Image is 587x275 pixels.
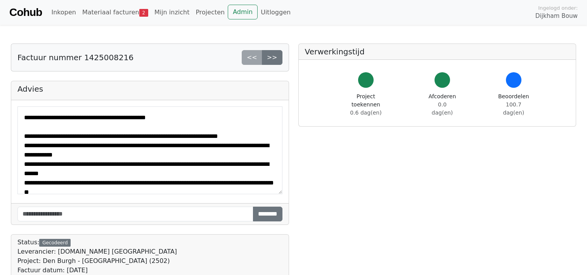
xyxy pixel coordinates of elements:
[228,5,258,19] a: Admin
[9,3,42,22] a: Cohub
[151,5,193,20] a: Mijn inzicht
[39,239,71,247] div: Gecodeerd
[17,256,177,266] div: Project: Den Burgh - [GEOGRAPHIC_DATA] (2502)
[503,101,524,116] span: 100.7 dag(en)
[17,53,133,62] h5: Factuur nummer 1425008216
[79,5,151,20] a: Materiaal facturen2
[432,101,453,116] span: 0.0 dag(en)
[48,5,79,20] a: Inkopen
[139,9,148,17] span: 2
[538,4,578,12] span: Ingelogd onder:
[192,5,228,20] a: Projecten
[427,92,457,117] div: Afcoderen
[262,50,282,65] a: >>
[495,92,532,117] div: Beoordelen
[350,110,381,116] span: 0.6 dag(en)
[17,238,177,275] div: Status:
[305,47,570,56] h5: Verwerkingstijd
[342,92,390,117] div: Project toekennen
[17,266,177,275] div: Factuur datum: [DATE]
[535,12,578,21] span: Dijkham Bouw
[258,5,294,20] a: Uitloggen
[17,84,282,94] h5: Advies
[17,247,177,256] div: Leverancier: [DOMAIN_NAME] [GEOGRAPHIC_DATA]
